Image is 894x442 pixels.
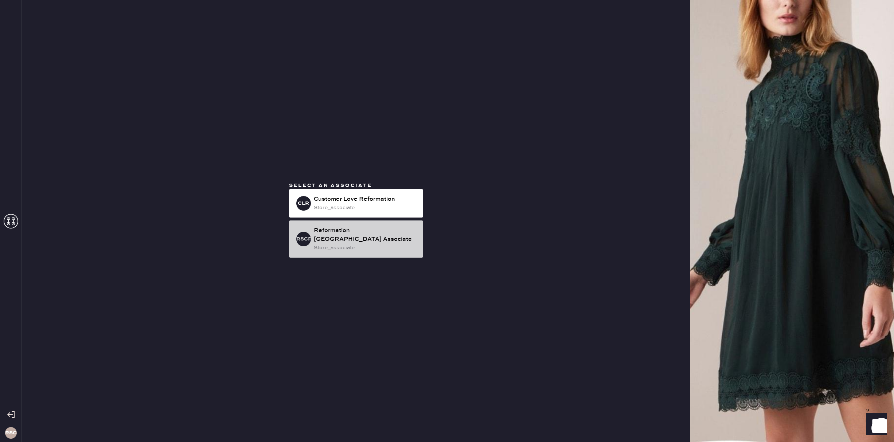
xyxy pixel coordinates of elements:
div: store_associate [314,244,417,252]
div: Customer Love Reformation [314,195,417,204]
div: store_associate [314,204,417,212]
h3: RSCP [5,430,17,435]
div: Reformation [GEOGRAPHIC_DATA] Associate [314,226,417,244]
iframe: Front Chat [859,409,891,441]
span: Select an associate [289,182,372,189]
h3: CLR [298,201,309,206]
h3: RSCPA [296,236,311,242]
